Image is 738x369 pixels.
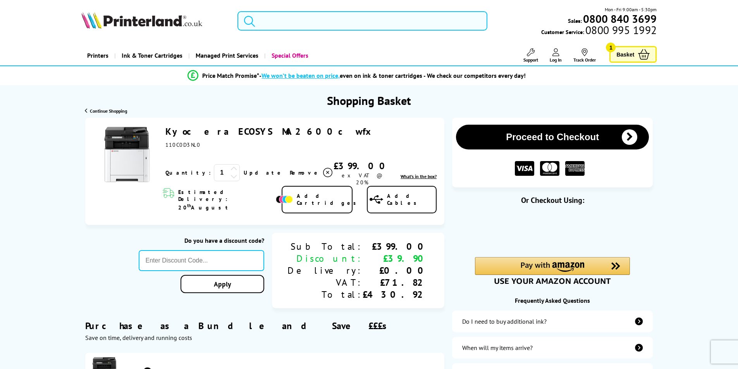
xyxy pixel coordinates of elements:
[462,318,547,325] div: Do I need to buy additional ink?
[363,252,429,264] div: £39.90
[287,288,363,300] div: Total:
[387,192,436,206] span: Add Cables
[259,72,526,79] div: - even on ink & toner cartridges - We check our competitors every day!
[81,46,114,65] a: Printers
[456,125,649,149] button: Proceed to Checkout
[475,257,630,284] div: Amazon Pay - Use your Amazon account
[187,203,191,208] sup: th
[261,72,340,79] span: We won’t be beaten on price,
[452,337,653,359] a: items-arrive
[363,240,429,252] div: £399.00
[202,72,259,79] span: Price Match Promise*
[401,173,437,179] a: lnk_inthebox
[85,108,127,114] a: Continue Shopping
[178,189,274,211] span: Estimated Delivery: 20 August
[583,12,657,26] b: 0800 840 3699
[475,218,630,244] iframe: PayPal
[616,49,634,60] span: Basket
[568,17,582,24] span: Sales:
[565,161,585,176] img: American Express
[81,12,228,30] a: Printerland Logo
[181,275,264,293] a: Apply
[401,173,437,179] span: What's in the box?
[264,46,314,65] a: Special Offers
[139,237,265,244] div: Do you have a discount code?
[63,69,651,82] li: modal_Promise
[98,126,156,184] img: Kyocera ECOSYS MA2600cwfx
[287,276,363,288] div: VAT:
[523,48,538,63] a: Support
[573,48,596,63] a: Track Order
[605,6,657,13] span: Mon - Fri 9:00am - 5:30pm
[297,192,360,206] span: Add Cartridges
[342,172,382,186] span: ex VAT @ 20%
[363,276,429,288] div: £71.82
[550,57,562,63] span: Log In
[122,46,182,65] span: Ink & Toner Cartridges
[165,141,201,148] span: 110C0D3NL0
[327,93,411,108] h1: Shopping Basket
[165,125,376,137] a: Kyocera ECOSYS MA2600cwfx
[85,308,444,342] div: Purchase as a Bundle and Save £££s
[287,264,363,276] div: Delivery:
[276,196,293,203] img: Add Cartridges
[188,46,264,65] a: Managed Print Services
[515,161,534,176] img: VISA
[90,108,127,114] span: Continue Shopping
[606,43,616,52] span: 1
[541,26,657,36] span: Customer Service:
[363,264,429,276] div: £0.00
[290,169,320,176] span: Remove
[452,311,653,332] a: additional-ink
[139,250,265,271] input: Enter Discount Code...
[81,12,202,29] img: Printerland Logo
[582,15,657,22] a: 0800 840 3699
[114,46,188,65] a: Ink & Toner Cartridges
[452,297,653,304] div: Frequently Asked Questions
[523,57,538,63] span: Support
[237,11,487,31] input: Search product or
[334,160,391,172] div: £399.00
[85,334,444,342] div: Save on time, delivery and running costs
[290,167,334,178] a: Delete item from your basket
[540,161,559,176] img: MASTER CARD
[609,46,657,63] a: Basket 1
[287,240,363,252] div: Sub Total:
[550,48,562,63] a: Log In
[287,252,363,264] div: Discount:
[452,195,653,205] div: Or Checkout Using:
[165,169,211,176] span: Quantity:
[363,288,429,300] div: £430.92
[462,344,533,352] div: When will my items arrive?
[584,26,657,34] span: 0800 995 1992
[244,169,284,176] a: Update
